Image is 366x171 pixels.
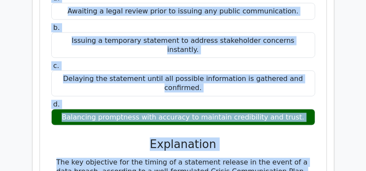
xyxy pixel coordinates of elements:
[53,23,60,32] span: b.
[53,100,60,108] span: d.
[53,61,59,70] span: c.
[56,138,310,151] h3: Explanation
[51,32,315,58] div: Issuing a temporary statement to address stakeholder concerns instantly.
[51,71,315,97] div: Delaying the statement until all possible information is gathered and confirmed.
[51,3,315,20] div: Awaiting a legal review prior to issuing any public communication.
[51,109,315,126] div: Balancing promptness with accuracy to maintain credibility and trust.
